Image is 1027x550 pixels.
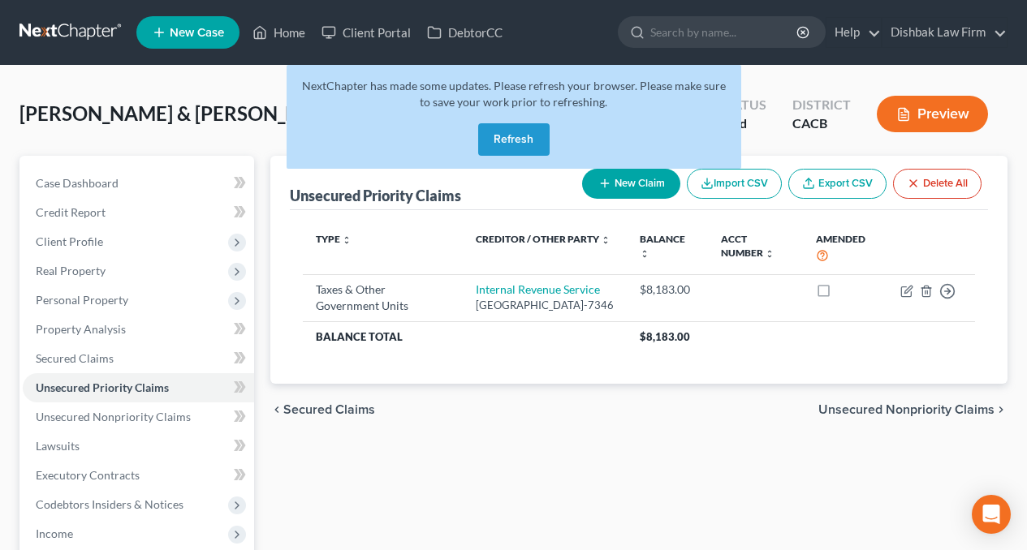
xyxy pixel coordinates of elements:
[244,18,313,47] a: Home
[283,403,375,416] span: Secured Claims
[476,233,611,245] a: Creditor / Other Party unfold_more
[721,233,775,259] a: Acct Number unfold_more
[36,234,103,248] span: Client Profile
[316,281,450,314] div: Taxes & Other Government Units
[316,233,352,245] a: Type unfold_more
[23,402,254,432] a: Unsecured Nonpriority Claims
[36,176,119,190] span: Case Dashboard
[270,403,283,416] i: chevron_left
[313,18,419,47] a: Client Portal
[972,495,1011,534] div: Open Intercom Messenger
[36,293,128,307] span: Personal Property
[36,351,114,365] span: Secured Claims
[170,27,224,39] span: New Case
[877,96,988,132] button: Preview
[23,169,254,198] a: Case Dashboard
[36,468,140,482] span: Executory Contracts
[302,79,726,109] span: NextChapter has made some updates. Please refresh your browser. Please make sure to save your wor...
[826,18,881,47] a: Help
[36,439,80,453] span: Lawsuits
[36,205,106,219] span: Credit Report
[792,114,851,133] div: CACB
[687,169,782,199] button: Import CSV
[36,322,126,336] span: Property Analysis
[995,403,1008,416] i: chevron_right
[342,235,352,245] i: unfold_more
[650,17,799,47] input: Search by name...
[582,169,680,199] button: New Claim
[36,264,106,277] span: Real Property
[23,461,254,490] a: Executory Contracts
[303,322,627,351] th: Balance Total
[640,249,649,259] i: unfold_more
[718,96,766,114] div: Status
[640,281,695,298] div: $8,183.00
[803,223,887,274] th: Amended
[36,410,191,423] span: Unsecured Nonpriority Claims
[601,235,611,245] i: unfold_more
[882,18,1007,47] a: Dishbak Law Firm
[23,198,254,227] a: Credit Report
[718,114,766,133] div: Filed
[19,101,348,125] span: [PERSON_NAME] & [PERSON_NAME]
[270,403,375,416] button: chevron_left Secured Claims
[818,403,995,416] span: Unsecured Nonpriority Claims
[23,432,254,461] a: Lawsuits
[36,526,73,540] span: Income
[478,123,550,156] button: Refresh
[765,249,775,259] i: unfold_more
[476,298,614,313] div: [GEOGRAPHIC_DATA]-7346
[36,497,183,511] span: Codebtors Insiders & Notices
[23,344,254,373] a: Secured Claims
[290,186,461,205] div: Unsecured Priority Claims
[36,380,169,394] span: Unsecured Priority Claims
[792,96,851,114] div: District
[818,403,1008,416] button: Unsecured Nonpriority Claims chevron_right
[640,330,690,343] span: $8,183.00
[419,18,511,47] a: DebtorCC
[23,315,254,344] a: Property Analysis
[23,373,254,402] a: Unsecured Priority Claims
[893,169,982,199] button: Delete All
[788,169,887,199] a: Export CSV
[476,282,600,296] a: Internal Revenue Service
[640,233,685,259] a: Balance unfold_more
